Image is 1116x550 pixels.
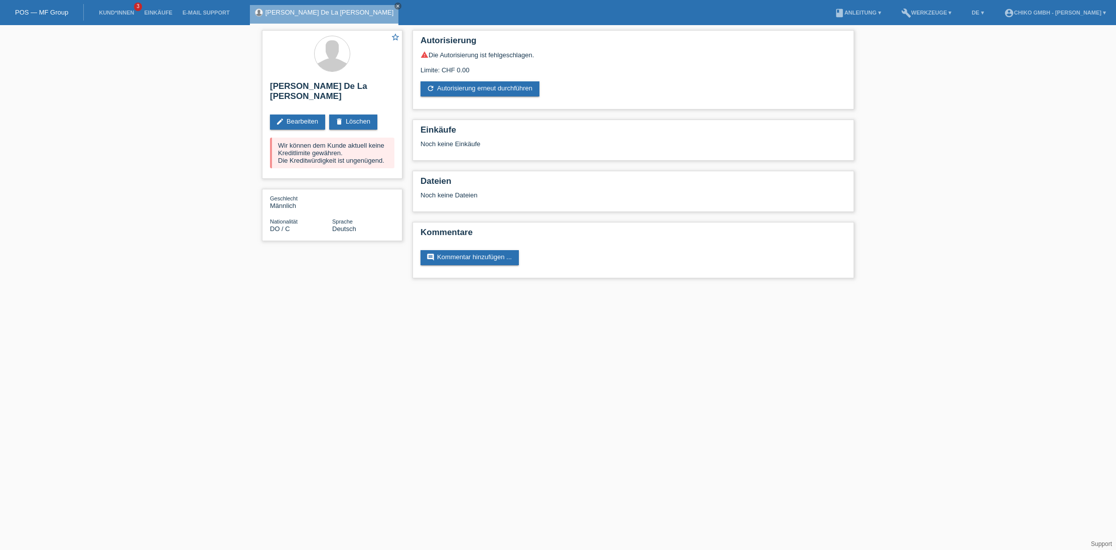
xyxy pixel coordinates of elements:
h2: Einkäufe [421,125,846,140]
h2: Autorisierung [421,36,846,51]
span: Dominikanische Republik / C / 01.06.2001 [270,225,290,233]
a: buildWerkzeuge ▾ [896,10,957,16]
span: Deutsch [332,225,356,233]
a: deleteLöschen [329,115,377,130]
i: edit [276,118,284,126]
i: star_border [391,33,400,42]
span: Sprache [332,218,353,225]
a: POS — MF Group [15,9,68,16]
i: build [901,8,911,18]
div: Männlich [270,194,332,209]
i: book [834,8,845,18]
a: star_border [391,33,400,43]
a: refreshAutorisierung erneut durchführen [421,81,539,96]
i: comment [427,253,435,261]
span: Geschlecht [270,195,298,201]
a: DE ▾ [966,10,989,16]
a: commentKommentar hinzufügen ... [421,250,519,265]
a: editBearbeiten [270,115,325,130]
a: account_circleChiko GmbH - [PERSON_NAME] ▾ [999,10,1111,16]
div: Noch keine Einkäufe [421,140,846,155]
h2: Kommentare [421,228,846,243]
div: Wir können dem Kunde aktuell keine Kreditlimite gewähren. Die Kreditwürdigkeit ist ungenügend. [270,138,394,168]
i: delete [335,118,343,126]
span: 3 [134,3,142,11]
h2: [PERSON_NAME] De La [PERSON_NAME] [270,81,394,106]
i: warning [421,51,429,59]
a: Einkäufe [139,10,177,16]
a: Support [1091,540,1112,547]
div: Limite: CHF 0.00 [421,59,846,74]
h2: Dateien [421,176,846,191]
a: [PERSON_NAME] De La [PERSON_NAME] [265,9,394,16]
a: E-Mail Support [178,10,235,16]
a: bookAnleitung ▾ [829,10,886,16]
a: close [394,3,401,10]
i: close [395,4,400,9]
a: Kund*innen [94,10,139,16]
i: account_circle [1004,8,1014,18]
div: Die Autorisierung ist fehlgeschlagen. [421,51,846,59]
i: refresh [427,84,435,92]
span: Nationalität [270,218,298,225]
div: Noch keine Dateien [421,191,727,199]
